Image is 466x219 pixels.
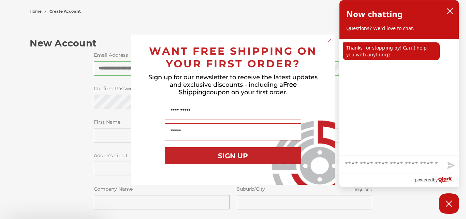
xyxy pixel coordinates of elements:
p: Thanks for stopping by! Can I help you with anything? [343,42,440,60]
span: WANT FREE SHIPPING ON YOUR FIRST ORDER? [149,45,317,70]
p: Questions? We'd love to chat. [346,25,452,32]
a: Powered by Olark [415,174,459,187]
span: by [433,176,438,184]
span: Sign up for our newsletter to receive the latest updates and exclusive discounts - including a co... [148,73,318,96]
span: powered [415,176,433,184]
div: chat [339,39,459,155]
button: SIGN UP [165,147,301,164]
button: Close dialog [326,37,333,44]
span: Free Shipping [179,81,297,96]
button: Send message [442,158,459,174]
button: close chatbox [445,6,455,16]
h2: Now chatting [346,7,403,21]
button: Close Chatbox [439,193,459,214]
